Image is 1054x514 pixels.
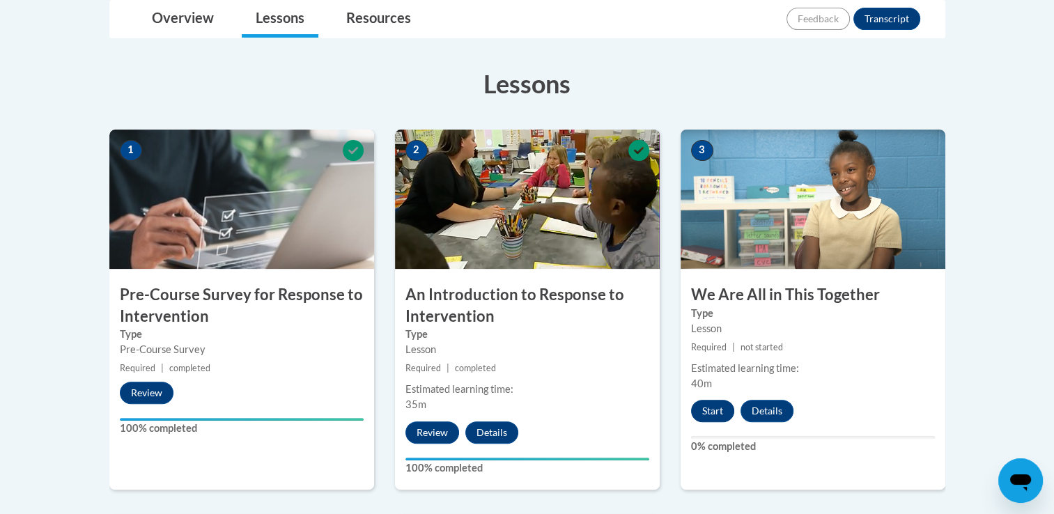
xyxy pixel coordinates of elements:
span: completed [455,363,496,373]
h3: We Are All in This Together [681,284,945,306]
a: Resources [332,1,425,38]
div: Lesson [405,342,649,357]
span: 35m [405,398,426,410]
span: Required [691,342,727,352]
span: Required [120,363,155,373]
button: Details [741,400,793,422]
h3: Pre-Course Survey for Response to Intervention [109,284,374,327]
span: | [161,363,164,373]
button: Review [120,382,173,404]
span: 1 [120,140,142,161]
label: Type [120,327,364,342]
iframe: Button to launch messaging window [998,458,1043,503]
img: Course Image [109,130,374,269]
span: Required [405,363,441,373]
button: Review [405,421,459,444]
span: 40m [691,377,712,389]
span: 2 [405,140,428,161]
div: Your progress [120,418,364,421]
img: Course Image [395,130,660,269]
span: | [732,342,735,352]
label: 0% completed [691,439,935,454]
label: 100% completed [120,421,364,436]
h3: An Introduction to Response to Intervention [395,284,660,327]
a: Lessons [242,1,318,38]
label: Type [691,306,935,321]
button: Start [691,400,734,422]
span: completed [169,363,210,373]
div: Lesson [691,321,935,336]
button: Details [465,421,518,444]
div: Pre-Course Survey [120,342,364,357]
label: Type [405,327,649,342]
div: Estimated learning time: [405,382,649,397]
span: 3 [691,140,713,161]
h3: Lessons [109,66,945,101]
div: Your progress [405,458,649,460]
img: Course Image [681,130,945,269]
button: Transcript [853,8,920,30]
a: Overview [138,1,228,38]
button: Feedback [786,8,850,30]
label: 100% completed [405,460,649,476]
span: | [447,363,449,373]
span: not started [741,342,783,352]
div: Estimated learning time: [691,361,935,376]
